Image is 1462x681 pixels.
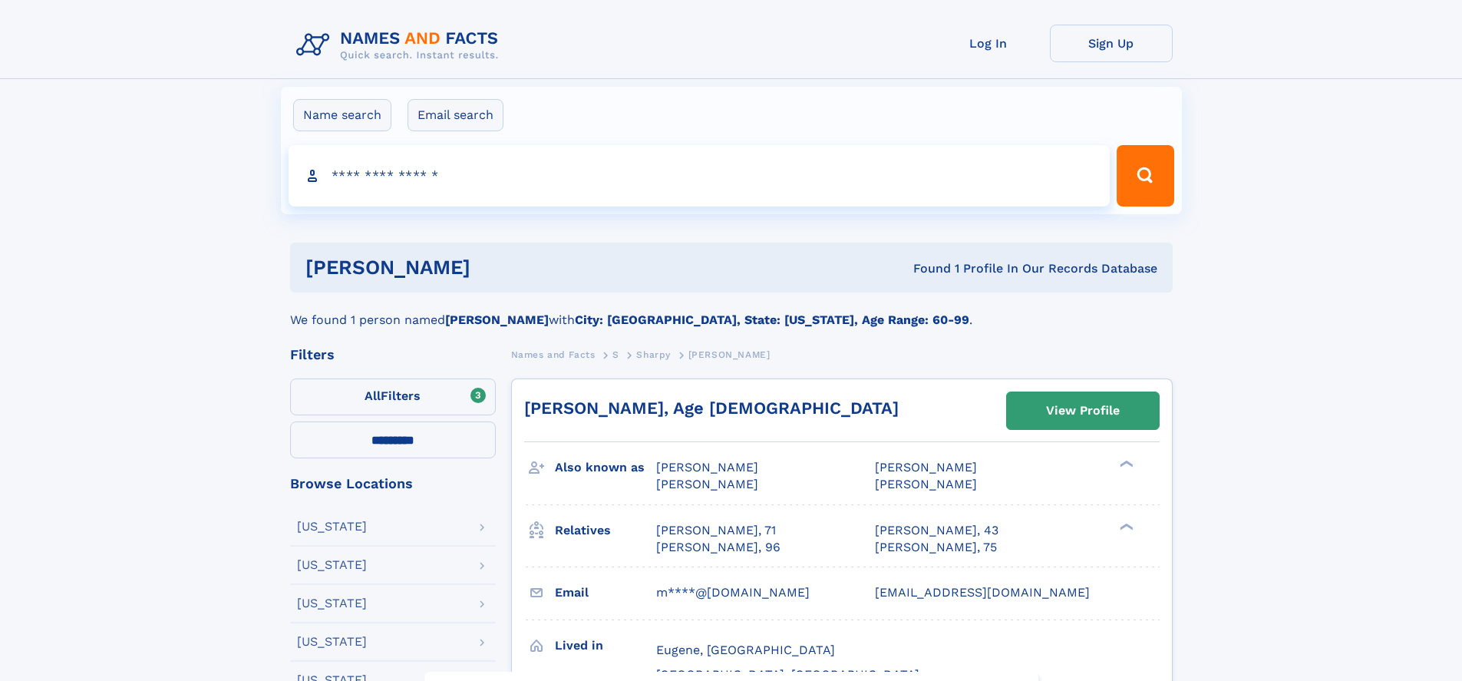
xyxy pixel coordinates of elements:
[1050,25,1173,62] a: Sign Up
[290,477,496,491] div: Browse Locations
[875,460,977,474] span: [PERSON_NAME]
[656,460,758,474] span: [PERSON_NAME]
[555,633,656,659] h3: Lived in
[656,522,776,539] a: [PERSON_NAME], 71
[290,348,496,362] div: Filters
[290,379,496,415] label: Filters
[575,312,969,327] b: City: [GEOGRAPHIC_DATA], State: [US_STATE], Age Range: 60-99
[445,312,549,327] b: [PERSON_NAME]
[555,455,656,481] h3: Also known as
[365,388,381,403] span: All
[612,349,619,360] span: S
[297,559,367,571] div: [US_STATE]
[408,99,503,131] label: Email search
[290,293,1173,329] div: We found 1 person named with .
[875,585,1090,600] span: [EMAIL_ADDRESS][DOMAIN_NAME]
[1116,459,1134,469] div: ❯
[555,517,656,544] h3: Relatives
[297,597,367,610] div: [US_STATE]
[1007,392,1159,429] a: View Profile
[293,99,391,131] label: Name search
[297,521,367,533] div: [US_STATE]
[927,25,1050,62] a: Log In
[612,345,619,364] a: S
[1116,521,1134,531] div: ❯
[636,349,671,360] span: Sharpy
[875,539,997,556] a: [PERSON_NAME], 75
[511,345,596,364] a: Names and Facts
[656,643,835,657] span: Eugene, [GEOGRAPHIC_DATA]
[1046,393,1120,428] div: View Profile
[691,260,1157,277] div: Found 1 Profile In Our Records Database
[289,145,1111,207] input: search input
[656,539,781,556] a: [PERSON_NAME], 96
[875,522,998,539] a: [PERSON_NAME], 43
[656,477,758,491] span: [PERSON_NAME]
[524,398,899,418] a: [PERSON_NAME], Age [DEMOGRAPHIC_DATA]
[305,258,692,277] h1: [PERSON_NAME]
[875,477,977,491] span: [PERSON_NAME]
[1117,145,1173,207] button: Search Button
[297,636,367,648] div: [US_STATE]
[290,25,511,66] img: Logo Names and Facts
[688,349,771,360] span: [PERSON_NAME]
[636,345,671,364] a: Sharpy
[555,580,656,606] h3: Email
